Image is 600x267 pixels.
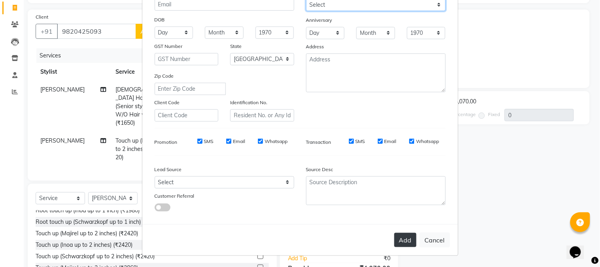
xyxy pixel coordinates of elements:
button: Cancel [420,233,450,248]
label: SMS [204,138,214,145]
input: Client Code [155,109,219,122]
button: Add [394,233,416,247]
label: State [230,43,242,50]
label: Identification No. [230,99,267,106]
iframe: chat widget [567,235,592,259]
label: Lead Source [155,166,182,173]
label: DOB [155,16,165,23]
label: Address [306,43,324,50]
label: Transaction [306,139,331,146]
input: Enter Zip Code [155,83,226,95]
label: Email [384,138,397,145]
label: Client Code [155,99,180,106]
label: SMS [356,138,365,145]
label: Customer Referral [155,193,195,200]
input: GST Number [155,53,219,65]
label: Whatsapp [416,138,439,145]
label: Anniversary [306,17,332,24]
label: Email [233,138,245,145]
label: Promotion [155,139,178,146]
input: Resident No. or Any Id [230,109,294,122]
label: GST Number [155,43,183,50]
label: Zip Code [155,72,174,80]
label: Whatsapp [265,138,288,145]
label: Source Desc [306,166,333,173]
